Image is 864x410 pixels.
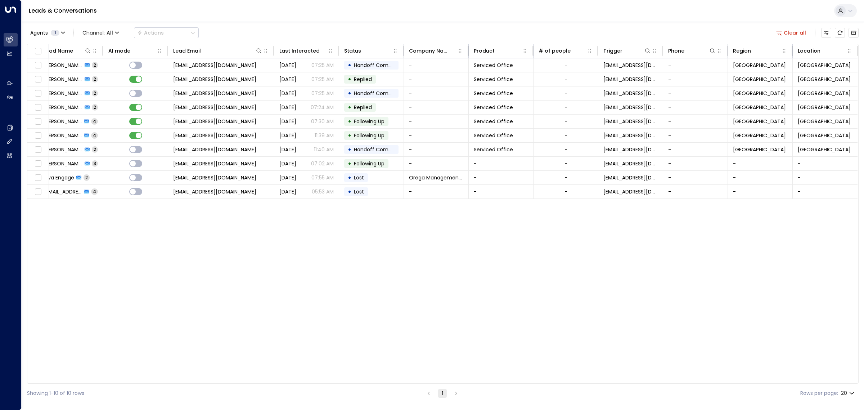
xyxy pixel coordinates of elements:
div: Last Interacted [279,46,327,55]
div: • [348,157,351,170]
div: Button group with a nested menu [134,27,199,38]
span: Toggle select row [33,103,42,112]
span: amarsanghera@me.com [173,104,256,111]
span: noreply@notifications.hubspot.com [603,132,658,139]
span: Serviced Office [474,76,513,83]
span: 4 [91,118,98,124]
span: Gracechurch Street [798,90,851,97]
span: amarsanghera@me.com [173,132,256,139]
div: # of people [539,46,571,55]
span: Serviced Office [474,132,513,139]
div: - [564,90,567,97]
span: Aug 28, 2025 [279,188,296,195]
div: - [564,146,567,153]
span: Gracechurch Street [798,76,851,83]
div: # of people [539,46,586,55]
span: amarsanghera@me.com [173,76,256,83]
span: Lost [354,174,364,181]
span: London [733,76,786,83]
td: - [404,101,469,114]
span: Toggle select row [33,159,42,168]
div: Status [344,46,361,55]
td: - [728,185,793,199]
div: 20 [841,388,856,398]
p: 07:24 AM [311,104,334,111]
span: Sep 02, 2025 [279,146,296,153]
span: Serviced Office [474,62,513,69]
td: - [663,72,728,86]
span: noreply@notifications.hubspot.com [603,104,658,111]
div: - [564,174,567,181]
div: Region [733,46,751,55]
span: London [733,118,786,125]
span: Gracechurch Street [798,104,851,111]
span: noreply@notifications.hubspot.com [603,90,658,97]
span: Handoff Completed [354,62,405,69]
span: Handoff Completed [354,146,405,153]
button: Agents1 [27,28,68,38]
span: Serviced Office [474,118,513,125]
div: Location [798,46,820,55]
div: Company Name [409,46,450,55]
span: amarsanghera@me.com [173,146,256,153]
td: - [469,157,534,170]
div: - [564,188,567,195]
td: - [404,185,469,199]
td: - [663,185,728,199]
label: Rows per page: [800,389,838,397]
td: - [663,157,728,170]
div: • [348,115,351,128]
p: 07:55 AM [311,174,334,181]
td: - [404,58,469,72]
span: Sep 01, 2025 [279,160,296,167]
span: 1 [51,30,59,36]
span: Sep 12, 2025 [279,62,296,69]
div: Company Name [409,46,457,55]
span: Amar Sanghera [44,76,82,83]
td: - [663,58,728,72]
button: page 1 [438,389,447,398]
span: Serviced Office [474,146,513,153]
span: London [733,90,786,97]
span: Serviced Office [474,90,513,97]
span: hello@getuniti.com [44,188,82,195]
span: Gracechurch Street [798,146,851,153]
div: Phone [668,46,684,55]
td: - [404,115,469,128]
span: noreply@notifications.hubspot.com [603,62,658,69]
td: - [793,185,858,199]
td: - [663,171,728,184]
div: Product [474,46,495,55]
span: 2 [84,174,90,181]
span: Agents [30,30,48,35]
span: Lost [354,188,364,195]
span: Gracechurch Street [798,62,851,69]
nav: pagination navigation [424,389,461,398]
td: - [663,129,728,142]
span: Orega Management Ltd [409,174,463,181]
div: Lead Name [44,46,91,55]
div: Showing 1-10 of 10 rows [27,389,84,397]
p: 05:53 AM [312,188,334,195]
span: Channel: [80,28,122,38]
div: Product [474,46,522,55]
span: Amar Sanghera [44,104,82,111]
span: noreply@notifications.hubspot.com [603,146,658,153]
div: Region [733,46,781,55]
span: hello@getuniti.com [603,188,658,195]
div: Phone [668,46,716,55]
span: Toggle select row [33,75,42,84]
span: noreply@notifications.hubspot.com [603,76,658,83]
td: - [663,115,728,128]
span: Toggle select row [33,61,42,70]
span: Toggle select row [33,117,42,126]
span: amarsanghera@me.com [173,90,256,97]
div: Lead Email [173,46,262,55]
td: - [663,143,728,156]
span: amarsanghera@me.com [173,160,256,167]
span: Sep 04, 2025 [279,132,296,139]
div: Last Interacted [279,46,320,55]
p: 11:39 AM [315,132,334,139]
td: - [469,185,534,199]
p: 07:25 AM [311,90,334,97]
